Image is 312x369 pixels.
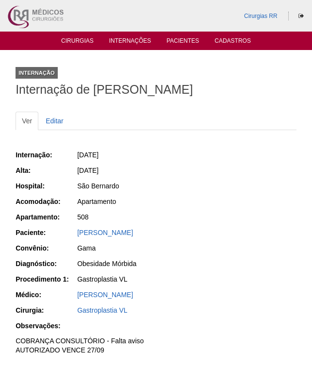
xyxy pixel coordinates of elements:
[16,181,76,191] div: Hospital:
[16,305,76,315] div: Cirurgia:
[77,259,296,268] div: Obesidade Mórbida
[16,197,76,206] div: Acomodação:
[109,37,151,47] a: Internações
[39,112,70,130] a: Editar
[77,151,99,159] span: [DATE]
[16,259,76,268] div: Diagnóstico:
[77,274,296,284] div: Gastroplastia VL
[77,197,296,206] div: Apartamento
[16,336,296,355] p: COBRANÇA CONSULTÓRIO - Falta aviso AUTORIZADO VENCE 27/09
[61,37,94,47] a: Cirurgias
[166,37,199,47] a: Pacientes
[16,212,76,222] div: Apartamento:
[16,321,76,331] div: Observações:
[16,84,296,96] h1: Internação de [PERSON_NAME]
[77,291,133,299] a: [PERSON_NAME]
[16,243,76,253] div: Convênio:
[16,290,76,300] div: Médico:
[77,212,296,222] div: 508
[16,112,38,130] a: Ver
[77,181,296,191] div: São Bernardo
[16,67,58,79] div: Internação
[16,274,76,284] div: Procedimento 1:
[298,13,304,19] i: Sair
[16,228,76,237] div: Paciente:
[77,306,128,314] a: Gastroplastia VL
[16,150,76,160] div: Internação:
[16,166,76,175] div: Alta:
[214,37,251,47] a: Cadastros
[244,13,278,19] a: Cirurgias RR
[77,243,296,253] div: Gama
[77,229,133,236] a: [PERSON_NAME]
[77,167,99,174] span: [DATE]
